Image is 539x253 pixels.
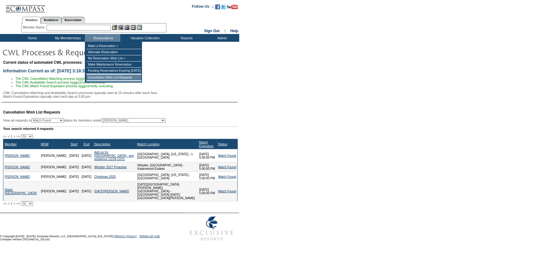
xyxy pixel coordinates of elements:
[49,34,85,42] td: My Memberships
[16,135,20,138] span: >>
[118,25,123,30] img: View
[41,142,48,146] a: MSM
[68,149,80,162] td: [DATE]
[3,126,238,131] div: Your search returned 4 requests
[137,142,159,146] a: Match Location
[198,149,217,162] td: [DATE] 5:00:00 PM
[215,4,220,9] img: Become our fan on Facebook
[81,84,85,88] u: not
[5,188,37,195] a: Stack, [GEOGRAPHIC_DATA]
[218,175,236,178] a: Match Found
[5,175,30,178] a: [PERSON_NAME]
[114,235,137,238] a: PRIVACY POLICY
[137,25,142,30] img: b_calculator.gif
[68,182,80,201] td: [DATE]
[221,6,226,10] a: Follow us on Twitter
[86,43,141,49] td: Make a Reservation »
[86,75,141,81] td: Cancellation Wish List Requests
[94,142,110,146] a: Description
[86,55,141,62] td: My Reservation Wish List »
[124,25,130,30] img: Impersonate
[3,60,83,65] span: Current status of automated CWL processes:
[80,162,93,172] td: [DATE]
[131,25,136,30] img: Reservations
[8,135,10,138] span: <
[11,135,13,138] span: 1
[221,4,226,9] img: Follow us on Twitter
[215,6,220,10] a: Become our fan on Facebook
[16,202,20,205] span: >>
[227,6,238,10] a: Subscribe to our YouTube Channel
[15,77,111,80] span: The CWL Cancellation Matching process is currently executing.
[5,154,30,157] a: [PERSON_NAME]
[23,25,47,30] div: Member Name:
[120,34,168,42] td: Vacation Collection
[3,110,60,114] span: Cancellation Wish List Requests
[218,142,227,146] a: Status
[139,235,160,238] a: TERMS OF USE
[22,17,41,24] a: Members
[204,34,239,42] td: Admin
[14,202,15,205] span: >
[40,162,68,172] td: [PERSON_NAME]
[40,182,68,201] td: [PERSON_NAME]
[184,213,239,244] img: Exclusive Resorts
[94,175,116,178] a: Christmas 2025
[3,135,7,138] span: <<
[61,17,85,23] a: Reservations
[11,202,13,205] span: 1
[218,154,236,157] a: Match Found
[14,135,15,138] span: >
[41,17,61,23] a: Residences
[86,68,141,74] td: Pending Reservations Expiring [DATE]
[198,182,217,201] td: [DATE] 5:00:00 PM
[198,172,217,182] td: [DATE] 5:00:00 PM
[15,84,114,88] span: The CWL Match Found Expiration process is currently executing.
[218,190,236,193] a: Match Found
[192,4,214,11] td: Follow Us ::
[86,62,141,68] td: Make Maintenance Reservation
[14,34,49,42] td: Home
[78,77,83,80] u: not
[199,140,214,148] a: Match Expiration
[70,142,77,146] a: Start
[5,142,17,146] a: Member
[80,182,93,201] td: [DATE]
[8,202,10,205] span: <
[5,165,30,169] a: [PERSON_NAME]
[224,29,226,33] span: ::
[94,165,127,169] a: Whistler 2027 Proactive
[3,118,166,123] div: View all requests in status for members under
[40,172,68,182] td: [PERSON_NAME]
[84,142,90,146] a: End
[136,172,198,182] td: [GEOGRAPHIC_DATA], [US_STATE] - [GEOGRAPHIC_DATA]
[94,151,134,161] a: Add on for [GEOGRAPHIC_DATA] - any residence 12/18-12/21
[218,165,236,169] a: Match Found
[73,80,77,84] u: not
[136,182,198,201] td: [DATE][GEOGRAPHIC_DATA][PERSON_NAME], [GEOGRAPHIC_DATA] - [GEOGRAPHIC_DATA] [DATE][GEOGRAPHIC_DAT...
[168,34,204,42] td: Reports
[94,190,129,193] a: [DATE][PERSON_NAME]
[86,49,141,55] td: Alternate Reservation
[230,29,238,33] a: Help
[198,162,217,172] td: [DATE] 5:00:00 PM
[227,5,238,9] img: Subscribe to our YouTube Channel
[80,172,93,182] td: [DATE]
[3,91,238,98] div: CWL Cancellation Matching and Availability Search processes typically start at 15 minutes after e...
[136,149,198,162] td: [GEOGRAPHIC_DATA], [US_STATE] - 1 [GEOGRAPHIC_DATA]
[15,80,106,84] span: The CWL Availability Search process is currently executing.
[3,202,7,205] span: <<
[68,162,80,172] td: [DATE]
[136,162,198,172] td: Whistler, [GEOGRAPHIC_DATA] - Kadenwood Estates
[80,149,93,162] td: [DATE]
[112,25,117,30] img: b_edit.gif
[40,149,68,162] td: [PERSON_NAME]
[68,172,80,182] td: [DATE]
[204,29,219,33] a: Sign Out
[3,68,95,73] span: Information Current as of: [DATE] 3:18:35 PM
[85,34,120,42] td: Reservations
